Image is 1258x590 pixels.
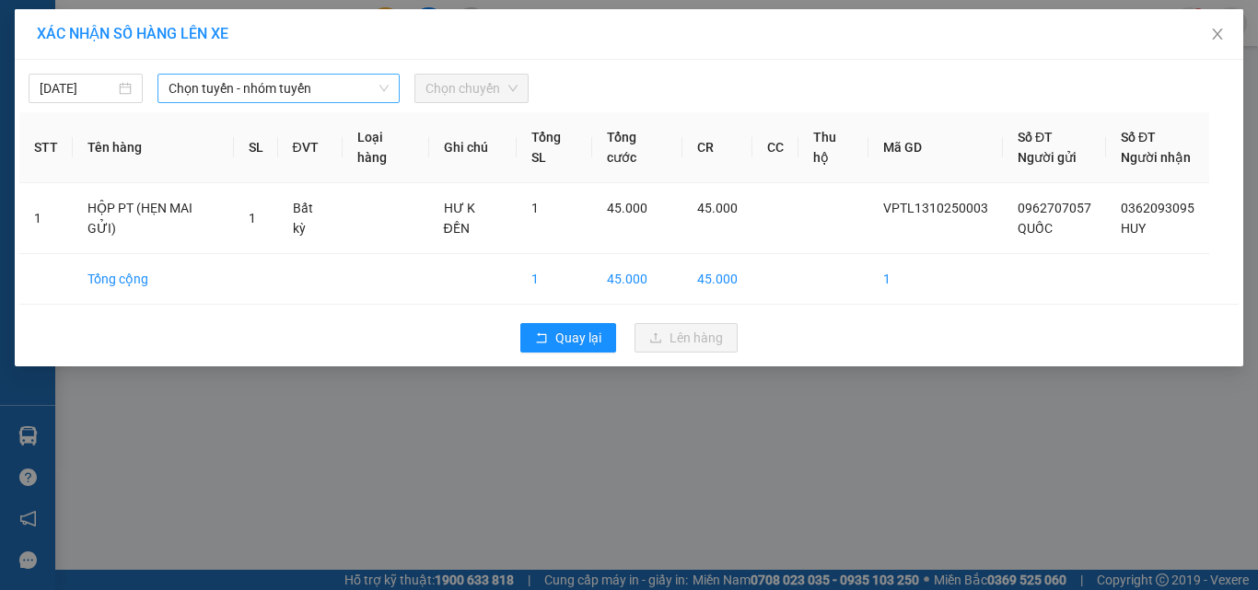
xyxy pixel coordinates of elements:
[1018,221,1053,236] span: QUỐC
[1121,221,1146,236] span: HUY
[234,112,278,183] th: SL
[883,201,988,215] span: VPTL1310250003
[1210,27,1225,41] span: close
[37,25,228,42] span: XÁC NHẬN SỐ HÀNG LÊN XE
[520,323,616,353] button: rollbackQuay lại
[798,112,868,183] th: Thu hộ
[697,201,738,215] span: 45.000
[73,183,234,254] td: HỘP PT (HẸN MAI GỬI)
[1018,201,1091,215] span: 0962707057
[1121,130,1156,145] span: Số ĐT
[1018,150,1077,165] span: Người gửi
[531,201,539,215] span: 1
[868,254,1003,305] td: 1
[444,201,475,236] span: HƯ K ĐỀN
[429,112,517,183] th: Ghi chú
[1121,150,1191,165] span: Người nhận
[682,112,752,183] th: CR
[73,254,234,305] td: Tổng cộng
[592,254,682,305] td: 45.000
[425,75,518,102] span: Chọn chuyến
[19,112,73,183] th: STT
[343,112,429,183] th: Loại hàng
[752,112,798,183] th: CC
[19,183,73,254] td: 1
[40,78,115,98] input: 14/10/2025
[635,323,738,353] button: uploadLên hàng
[73,112,234,183] th: Tên hàng
[592,112,682,183] th: Tổng cước
[517,112,592,183] th: Tổng SL
[1121,201,1194,215] span: 0362093095
[278,112,343,183] th: ĐVT
[1018,130,1053,145] span: Số ĐT
[607,201,647,215] span: 45.000
[379,83,390,94] span: down
[555,328,601,348] span: Quay lại
[169,75,389,102] span: Chọn tuyến - nhóm tuyến
[249,211,256,226] span: 1
[535,331,548,346] span: rollback
[1192,9,1243,61] button: Close
[278,183,343,254] td: Bất kỳ
[517,254,592,305] td: 1
[868,112,1003,183] th: Mã GD
[682,254,752,305] td: 45.000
